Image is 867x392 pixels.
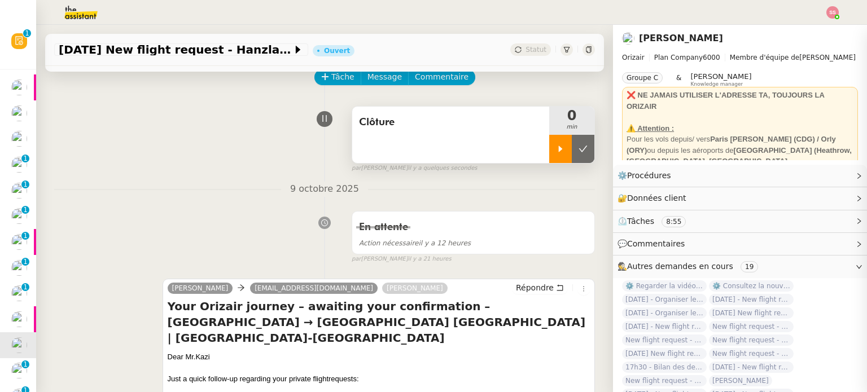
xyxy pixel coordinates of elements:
[618,262,763,271] span: 🕵️
[627,135,836,155] strong: Paris [PERSON_NAME] (CDG) / Orly (ORY)
[622,32,634,45] img: users%2FC9SBsJ0duuaSgpQFj5LgoEX8n0o2%2Favatar%2Fec9d51b8-9413-4189-adfb-7be4d8c96a3c
[11,260,27,276] img: users%2FC9SBsJ0duuaSgpQFj5LgoEX8n0o2%2Favatar%2Fec9d51b8-9413-4189-adfb-7be4d8c96a3c
[627,262,733,271] span: Autres demandes en cours
[690,81,743,87] span: Knowledge manager
[23,29,31,37] nz-badge-sup: 1
[367,71,402,83] span: Message
[168,351,590,363] div: Dear Mr.K
[11,183,27,199] img: users%2FSoHiyPZ6lTh48rkksBJmVXB4Fxh1%2Favatar%2F784cdfc3-6442-45b8-8ed3-42f1cc9271a4
[168,283,233,293] a: [PERSON_NAME]
[622,321,707,332] span: [DATE] - New flight request - [PERSON_NAME]
[709,375,772,386] span: [PERSON_NAME]
[627,171,671,180] span: Procédures
[21,258,29,266] nz-badge-sup: 1
[730,54,800,61] span: Membre d'équipe de
[11,80,27,95] img: users%2FAXgjBsdPtrYuxuZvIJjRexEdqnq2%2Favatar%2F1599931753966.jpeg
[613,165,867,187] div: ⚙️Procédures
[627,239,685,248] span: Commentaires
[622,348,707,359] span: [DATE] New flight request - [PERSON_NAME]
[23,283,28,293] p: 1
[613,187,867,209] div: 🔐Données client
[709,307,794,319] span: [DATE] New flight request - [PERSON_NAME]
[709,334,794,346] span: New flight request - [PERSON_NAME]
[415,71,468,83] span: Commentaire
[618,239,690,248] span: 💬
[168,298,590,346] h4: Your Orizair journey – awaiting your confirmation – [GEOGRAPHIC_DATA] → [GEOGRAPHIC_DATA] [GEOGRA...
[23,258,28,268] p: 1
[21,155,29,162] nz-badge-sup: 1
[25,29,29,39] p: 1
[168,375,329,383] span: Just a quick follow-up regarding your private flight
[690,72,751,81] span: [PERSON_NAME]
[408,164,478,173] span: il y a quelques secondes
[23,360,28,371] p: 1
[359,239,471,247] span: il y a 12 heures
[21,360,29,368] nz-badge-sup: 1
[361,69,409,85] button: Message
[627,124,674,133] u: ⚠️ Attention :
[709,362,794,373] span: [DATE] - New flight request - [PERSON_NAME]
[654,54,703,61] span: Plan Company
[408,254,452,264] span: il y a 21 heures
[627,91,824,111] strong: ❌ NE JAMAIS UTILISER L'ADRESSE TA, TOUJOURS LA ORIZAIR
[613,233,867,255] div: 💬Commentaires
[622,52,858,63] span: [PERSON_NAME]
[11,131,27,147] img: users%2Fvjxz7HYmGaNTSE4yF5W2mFwJXra2%2Favatar%2Ff3aef901-807b-4123-bf55-4aed7c5d6af5
[618,192,691,205] span: 🔐
[23,155,28,165] p: 1
[741,261,758,272] nz-tag: 19
[622,362,707,373] span: 17h30 - Bilan des demandes de la journée : en cours et restant à traiter - 10 octobre 2025
[622,375,707,386] span: New flight request - [PERSON_NAME]
[622,280,707,292] span: ⚙️ Regarder la vidéo Loom HubSpot
[709,280,794,292] span: ⚙️ Consultez la nouvelle procédure HubSpot
[314,69,361,85] button: Tâche
[11,285,27,301] img: users%2FW4OQjB9BRtYK2an7yusO0WsYLsD3%2Favatar%2F28027066-518b-424c-8476-65f2e549ac29
[709,348,794,359] span: New flight request - [PERSON_NAME]
[23,232,28,242] p: 1
[618,217,695,226] span: ⏲️
[168,373,590,385] div: requests:
[11,234,27,250] img: users%2F1PNv5soDtMeKgnH5onPMHqwjzQn1%2Favatar%2Fd0f44614-3c2d-49b8-95e9-0356969fcfd1
[359,114,542,131] span: Clôture
[352,164,478,173] small: [PERSON_NAME]
[622,294,707,305] span: [DATE] - Organiser le vol [GEOGRAPHIC_DATA]-[GEOGRAPHIC_DATA] pour [PERSON_NAME]
[352,254,452,264] small: [PERSON_NAME]
[639,33,723,43] a: [PERSON_NAME]
[11,363,27,378] img: users%2FC9SBsJ0duuaSgpQFj5LgoEX8n0o2%2Favatar%2Fec9d51b8-9413-4189-adfb-7be4d8c96a3c
[627,217,654,226] span: Tâches
[709,294,794,305] span: [DATE] - New flight request - [PERSON_NAME]
[618,169,676,182] span: ⚙️
[21,283,29,291] nz-badge-sup: 1
[516,282,554,293] span: Répondre
[200,353,210,361] span: azi
[613,256,867,278] div: 🕵️Autres demandes en cours 19
[662,216,686,227] nz-tag: 8:55
[352,254,361,264] span: par
[359,239,419,247] span: Action nécessaire
[703,54,720,61] span: 6000
[23,206,28,216] p: 1
[11,157,27,173] img: users%2FSoHiyPZ6lTh48rkksBJmVXB4Fxh1%2Favatar%2F784cdfc3-6442-45b8-8ed3-42f1cc9271a4
[23,180,28,191] p: 1
[21,180,29,188] nz-badge-sup: 1
[11,311,27,327] img: users%2FlDmuo7YqqMXJgzDVJbaES5acHwn1%2Favatar%2F2021.08.31%20Photo%20Erwan%20Piano%20-%20Yellow%2...
[21,232,29,240] nz-badge-sup: 1
[11,337,27,353] img: users%2FC9SBsJ0duuaSgpQFj5LgoEX8n0o2%2Favatar%2Fec9d51b8-9413-4189-adfb-7be4d8c96a3c
[281,182,368,197] span: 9 octobre 2025
[11,105,27,121] img: users%2FCk7ZD5ubFNWivK6gJdIkoi2SB5d2%2Favatar%2F3f84dbb7-4157-4842-a987-fca65a8b7a9a
[627,134,853,211] div: Pour les vols depuis/ vers ou depuis les aéroports de pensez à regarder les prix depuis --> Ces d...
[622,307,707,319] span: [DATE] - Organiser le vol pour [PERSON_NAME]
[526,46,546,54] span: Statut
[59,44,292,55] span: [DATE] New flight request - Hanzla kazi
[622,72,663,83] nz-tag: Groupe C
[826,6,839,19] img: svg
[359,222,408,232] span: En attente
[408,69,475,85] button: Commentaire
[352,164,361,173] span: par
[627,146,852,177] strong: [GEOGRAPHIC_DATA] (Heathrow, [GEOGRAPHIC_DATA], [GEOGRAPHIC_DATA], [GEOGRAPHIC_DATA])
[11,208,27,224] img: users%2FC9SBsJ0duuaSgpQFj5LgoEX8n0o2%2Favatar%2Fec9d51b8-9413-4189-adfb-7be4d8c96a3c
[622,334,707,346] span: New flight request - Dristi [PERSON_NAME]
[382,283,448,293] a: [PERSON_NAME]
[21,206,29,214] nz-badge-sup: 1
[627,193,686,202] span: Données client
